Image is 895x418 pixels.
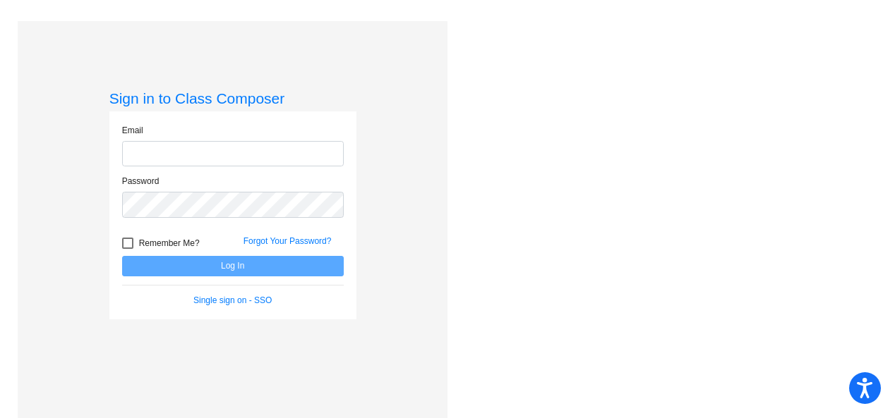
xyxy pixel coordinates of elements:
a: Single sign on - SSO [193,295,272,305]
label: Email [122,124,143,137]
label: Password [122,175,160,188]
button: Log In [122,256,344,276]
span: Remember Me? [139,235,200,252]
h3: Sign in to Class Composer [109,90,356,107]
a: Forgot Your Password? [244,236,332,246]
